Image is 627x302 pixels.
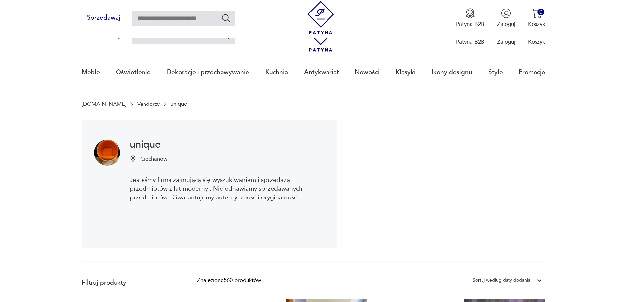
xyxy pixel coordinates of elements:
[519,57,545,87] a: Promocje
[197,276,261,285] div: Znaleziono 560 produktów
[497,8,515,28] button: Zaloguj
[532,8,542,18] img: Ikona koszyka
[130,155,136,162] img: Ikonka pinezki mapy
[82,278,178,287] p: Filtruj produkty
[221,13,231,23] button: Szukaj
[82,101,126,107] a: [DOMAIN_NAME]
[497,38,515,46] p: Zaloguj
[456,20,484,28] p: Patyna B2B
[473,276,530,285] div: Sortuj według daty dodania
[82,11,126,25] button: Sprzedawaj
[396,57,416,87] a: Klasyki
[221,31,231,40] button: Szukaj
[265,57,288,87] a: Kuchnia
[304,1,337,34] img: Patyna - sklep z meblami i dekoracjami vintage
[130,140,324,149] h1: unique
[82,34,126,39] a: Sprzedawaj
[337,120,545,249] img: unique
[456,8,484,28] a: Ikona medaluPatyna B2B
[456,38,484,46] p: Patyna B2B
[497,20,515,28] p: Zaloguj
[140,155,167,163] p: Ciechanów
[528,8,545,28] button: 0Koszyk
[488,57,503,87] a: Style
[94,140,120,166] img: unique
[130,176,324,202] p: Jesteśmy firmą zajmującą się wyszukiwaniem i sprzedażą przedmiotów z lat moderny . Nie odnawiamy ...
[116,57,151,87] a: Oświetlenie
[82,16,126,21] a: Sprzedawaj
[501,8,511,18] img: Ikonka użytkownika
[170,101,187,107] p: unique
[304,57,339,87] a: Antykwariat
[432,57,472,87] a: Ikony designu
[456,8,484,28] button: Patyna B2B
[465,8,475,18] img: Ikona medalu
[82,57,100,87] a: Meble
[137,101,160,107] a: Vendorzy
[537,9,544,15] div: 0
[528,38,545,46] p: Koszyk
[528,20,545,28] p: Koszyk
[355,57,379,87] a: Nowości
[167,57,249,87] a: Dekoracje i przechowywanie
